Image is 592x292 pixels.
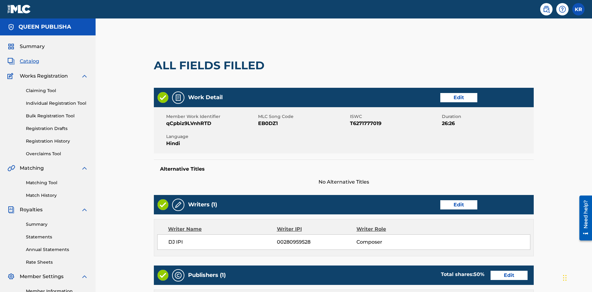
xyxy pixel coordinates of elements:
[26,100,88,107] a: Individual Registration Tool
[7,23,15,31] img: Accounts
[175,272,182,279] img: Publishers
[81,206,88,213] img: expand
[20,43,45,50] span: Summary
[188,201,217,208] h5: Writers (1)
[154,59,268,72] h2: ALL FIELDS FILLED
[81,273,88,280] img: expand
[26,151,88,157] a: Overclaims Tool
[160,166,528,172] h5: Alternative Titles
[7,72,15,80] img: Works Registration
[158,199,168,210] img: Valid
[277,225,357,233] div: Writer IPI
[166,140,257,147] span: Hindi
[26,180,88,186] a: Matching Tool
[20,206,43,213] span: Royalties
[26,125,88,132] a: Registration Drafts
[158,92,168,103] img: Valid
[7,43,45,50] a: SummarySummary
[440,93,477,102] a: Edit
[26,87,88,94] a: Claiming Tool
[20,58,39,65] span: Catalog
[26,138,88,144] a: Registration History
[81,72,88,80] img: expand
[543,6,550,13] img: search
[7,58,39,65] a: CatalogCatalog
[26,113,88,119] a: Bulk Registration Tool
[26,221,88,228] a: Summary
[258,120,348,127] span: EB0DZ1
[350,113,440,120] span: ISWC
[7,273,15,280] img: Member Settings
[26,259,88,266] a: Rate Sheets
[491,271,528,280] a: Edit
[20,164,44,172] span: Matching
[20,273,64,280] span: Member Settings
[440,200,477,209] a: Edit
[175,94,182,101] img: Work Detail
[188,94,223,101] h5: Work Detail
[166,133,257,140] span: Language
[561,262,592,292] iframe: Chat Widget
[258,113,348,120] span: MLC Song Code
[7,164,15,172] img: Matching
[20,72,68,80] span: Works Registration
[442,113,532,120] span: Duration
[474,271,484,277] span: 50 %
[350,120,440,127] span: T6271777019
[556,3,569,15] div: Help
[442,120,532,127] span: 26:26
[356,225,429,233] div: Writer Role
[7,206,15,213] img: Royalties
[7,5,31,14] img: MLC Logo
[175,201,182,209] img: Writers
[356,238,429,246] span: Composer
[18,23,71,30] h5: QUEEN PUBLISHA
[154,178,534,186] span: No Alternative Titles
[575,193,592,244] iframe: Resource Center
[166,120,257,127] span: qCpbiz9LVnhRTD
[168,238,277,246] span: DJ IPI
[277,238,356,246] span: 00280959528
[166,113,257,120] span: Member Work Identifier
[158,270,168,281] img: Valid
[168,225,277,233] div: Writer Name
[441,271,484,278] div: Total shares:
[572,3,585,15] div: User Menu
[26,192,88,199] a: Match History
[7,58,15,65] img: Catalog
[188,272,226,279] h5: Publishers (1)
[26,234,88,240] a: Statements
[563,269,567,287] div: Drag
[26,246,88,253] a: Annual Statements
[81,164,88,172] img: expand
[7,43,15,50] img: Summary
[540,3,553,15] a: Public Search
[559,6,566,13] img: help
